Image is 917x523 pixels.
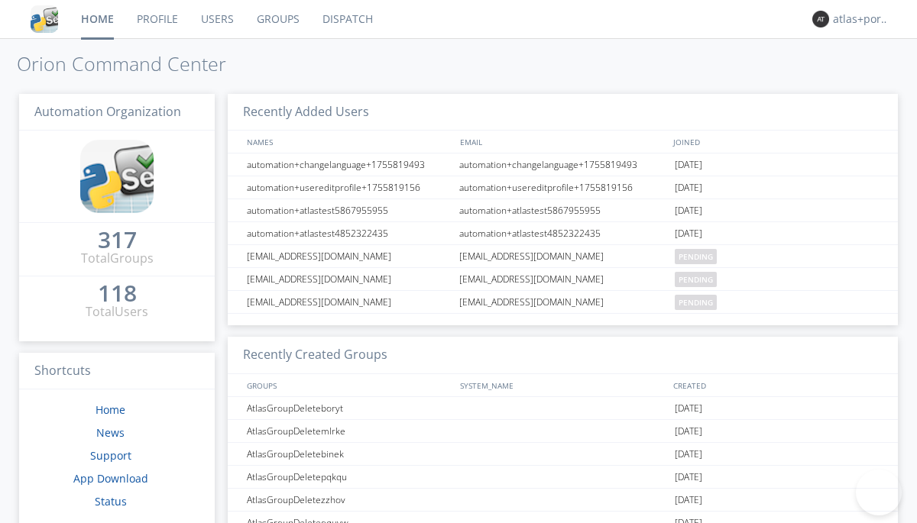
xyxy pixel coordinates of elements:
span: Automation Organization [34,103,181,120]
div: atlas+portuguese0001 [833,11,890,27]
a: AtlasGroupDeletezzhov[DATE] [228,489,898,512]
img: cddb5a64eb264b2086981ab96f4c1ba7 [31,5,58,33]
a: AtlasGroupDeleteboryt[DATE] [228,397,898,420]
span: [DATE] [675,489,702,512]
span: [DATE] [675,153,702,176]
div: automation+usereditprofile+1755819156 [243,176,455,199]
a: Support [90,448,131,463]
a: Status [95,494,127,508]
a: 317 [98,232,137,250]
div: JOINED [669,131,883,153]
div: automation+atlastest4852322435 [455,222,671,244]
div: [EMAIL_ADDRESS][DOMAIN_NAME] [243,268,455,290]
div: [EMAIL_ADDRESS][DOMAIN_NAME] [243,245,455,267]
img: 373638.png [812,11,829,27]
div: EMAIL [456,131,669,153]
a: AtlasGroupDeletemlrke[DATE] [228,420,898,443]
div: NAMES [243,131,452,153]
span: [DATE] [675,466,702,489]
a: automation+changelanguage+1755819493automation+changelanguage+1755819493[DATE] [228,153,898,176]
div: CREATED [669,374,883,396]
div: Total Groups [81,250,154,267]
span: pending [675,272,717,287]
div: AtlasGroupDeletebinek [243,443,455,465]
div: AtlasGroupDeletemlrke [243,420,455,442]
h3: Recently Created Groups [228,337,898,374]
div: automation+changelanguage+1755819493 [243,153,455,176]
div: [EMAIL_ADDRESS][DOMAIN_NAME] [243,291,455,313]
div: GROUPS [243,374,452,396]
h3: Recently Added Users [228,94,898,131]
span: [DATE] [675,222,702,245]
span: [DATE] [675,199,702,222]
a: AtlasGroupDeletepqkqu[DATE] [228,466,898,489]
div: automation+atlastest5867955955 [455,199,671,221]
a: 118 [98,286,137,303]
a: automation+atlastest5867955955automation+atlastest5867955955[DATE] [228,199,898,222]
a: [EMAIL_ADDRESS][DOMAIN_NAME][EMAIL_ADDRESS][DOMAIN_NAME]pending [228,291,898,314]
a: AtlasGroupDeletebinek[DATE] [228,443,898,466]
a: News [96,425,125,440]
img: cddb5a64eb264b2086981ab96f4c1ba7 [80,140,154,213]
h3: Shortcuts [19,353,215,390]
a: automation+atlastest4852322435automation+atlastest4852322435[DATE] [228,222,898,245]
div: AtlasGroupDeletezzhov [243,489,455,511]
a: automation+usereditprofile+1755819156automation+usereditprofile+1755819156[DATE] [228,176,898,199]
div: Total Users [86,303,148,321]
div: [EMAIL_ADDRESS][DOMAIN_NAME] [455,245,671,267]
span: [DATE] [675,176,702,199]
div: SYSTEM_NAME [456,374,669,396]
span: pending [675,295,717,310]
div: 118 [98,286,137,301]
a: [EMAIL_ADDRESS][DOMAIN_NAME][EMAIL_ADDRESS][DOMAIN_NAME]pending [228,268,898,291]
div: automation+changelanguage+1755819493 [455,153,671,176]
div: AtlasGroupDeletepqkqu [243,466,455,488]
div: automation+usereditprofile+1755819156 [455,176,671,199]
span: [DATE] [675,397,702,420]
div: 317 [98,232,137,247]
a: App Download [73,471,148,486]
div: AtlasGroupDeleteboryt [243,397,455,419]
div: [EMAIL_ADDRESS][DOMAIN_NAME] [455,268,671,290]
div: [EMAIL_ADDRESS][DOMAIN_NAME] [455,291,671,313]
span: pending [675,249,717,264]
span: [DATE] [675,420,702,443]
div: automation+atlastest5867955955 [243,199,455,221]
span: [DATE] [675,443,702,466]
a: Home [96,402,125,417]
iframe: Toggle Customer Support [856,470,902,515]
a: [EMAIL_ADDRESS][DOMAIN_NAME][EMAIL_ADDRESS][DOMAIN_NAME]pending [228,245,898,268]
div: automation+atlastest4852322435 [243,222,455,244]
